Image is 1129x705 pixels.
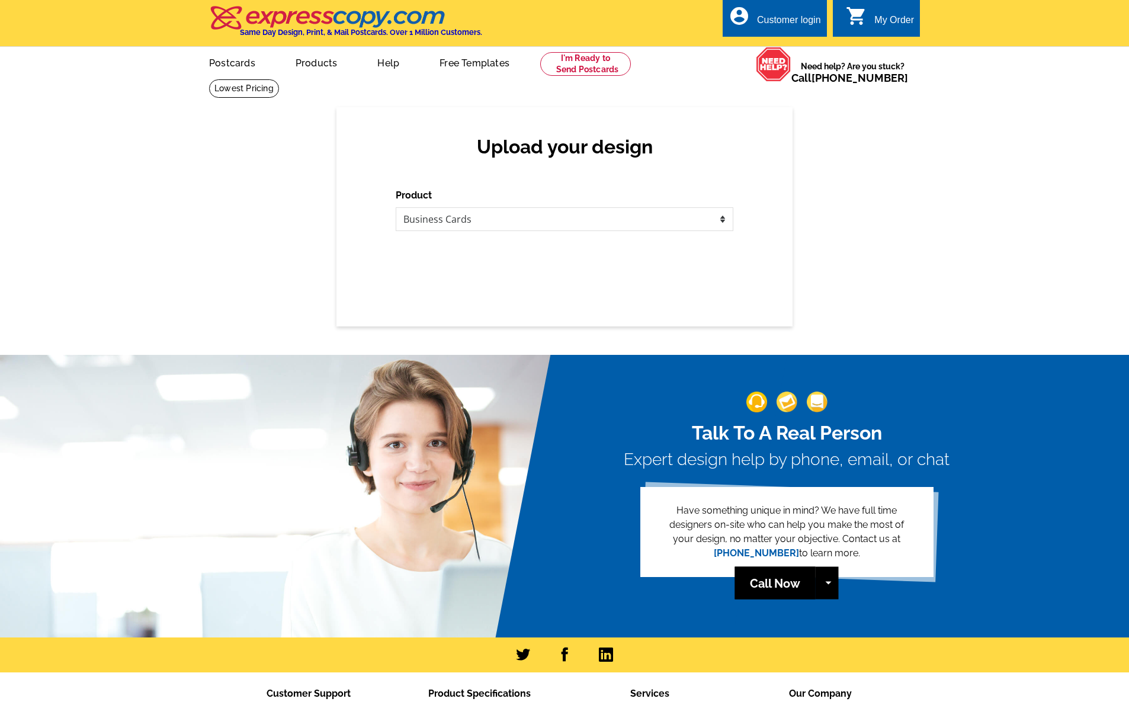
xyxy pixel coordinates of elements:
h3: Expert design help by phone, email, or chat [624,450,950,470]
a: Products [277,48,357,76]
a: Help [358,48,418,76]
div: My Order [874,15,914,31]
a: Free Templates [421,48,528,76]
p: Have something unique in mind? We have full time designers on-site who can help you make the most... [659,504,915,560]
label: Product [396,188,432,203]
img: support-img-2.png [777,392,797,412]
a: [PHONE_NUMBER] [714,547,799,559]
i: shopping_cart [846,5,867,27]
span: Customer Support [267,688,351,699]
a: Same Day Design, Print, & Mail Postcards. Over 1 Million Customers. [209,14,482,37]
img: help [756,47,791,82]
h2: Talk To A Real Person [624,422,950,444]
span: Need help? Are you stuck? [791,60,914,84]
img: support-img-3_1.png [807,392,827,412]
a: Call Now [735,567,816,600]
h4: Same Day Design, Print, & Mail Postcards. Over 1 Million Customers. [240,28,482,37]
span: Call [791,72,908,84]
span: Services [630,688,669,699]
a: Postcards [190,48,274,76]
div: Customer login [757,15,821,31]
a: shopping_cart My Order [846,13,914,28]
span: Our Company [789,688,852,699]
img: support-img-1.png [746,392,767,412]
a: account_circle Customer login [729,13,821,28]
h2: Upload your design [408,136,721,158]
a: [PHONE_NUMBER] [812,72,908,84]
i: account_circle [729,5,750,27]
span: Product Specifications [428,688,531,699]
